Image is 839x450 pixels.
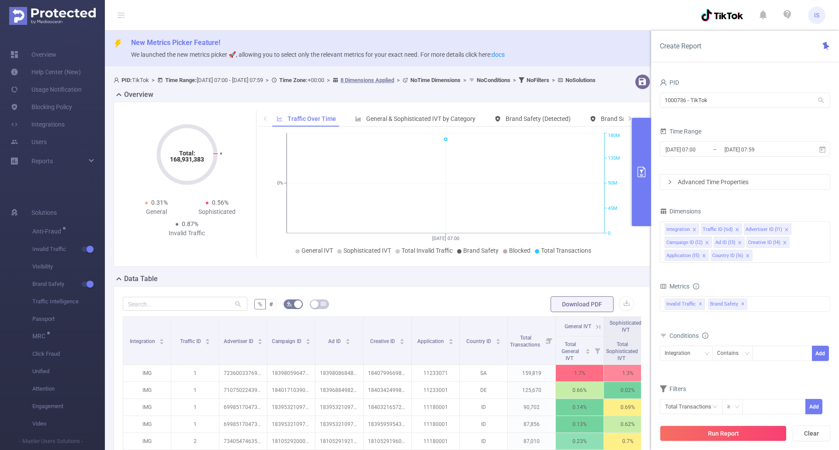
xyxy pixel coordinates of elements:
p: 1840171039074306 [267,382,315,398]
i: icon: caret-down [448,341,453,344]
p: 0.02% [604,382,652,398]
i: icon: caret-up [586,347,590,350]
i: icon: line-chart [277,116,283,122]
p: 11180001 [412,433,459,450]
a: Blocking Policy [10,98,72,116]
li: Integration [665,223,699,235]
span: Attention [32,380,105,398]
li: Ad ID (l3) [714,237,745,248]
a: Overview [10,46,56,63]
span: # [269,301,273,308]
div: Sort [496,337,501,343]
i: Filter menu [543,317,555,364]
i: icon: caret-down [205,341,210,344]
p: 1840342499899634 [364,382,411,398]
div: Sort [345,337,350,343]
a: Reports [31,152,53,170]
p: 1839805964730385 [267,365,315,381]
i: icon: down [735,404,740,410]
span: Traffic Intelligence [32,293,105,310]
span: Filters [660,385,686,392]
p: 11233071 [412,365,459,381]
i: icon: thunderbolt [114,39,122,48]
i: icon: caret-down [399,341,404,344]
p: 1.3% [604,365,652,381]
div: Sophisticated [187,207,248,216]
p: 1839532109768769 [315,416,363,433]
p: 90,702 [508,399,555,416]
span: MRC [32,333,49,339]
span: Traffic ID [180,338,202,344]
p: 0.23% [556,433,603,450]
div: Integration [666,224,690,235]
div: Application (l5) [666,250,700,261]
span: Sophisticated IVT [610,320,641,333]
span: Unified [32,363,105,380]
p: IMG [123,365,171,381]
div: Campaign ID (l2) [666,237,703,248]
span: Ad ID [328,338,342,344]
span: Blocked [509,247,530,254]
i: icon: info-circle [693,283,699,289]
span: Sophisticated IVT [343,247,391,254]
p: 1840799669899458 [364,365,411,381]
span: Engagement [32,398,105,415]
span: Country ID [466,338,492,344]
i: icon: close [784,227,789,233]
i: icon: caret-down [496,341,500,344]
p: SA [460,365,507,381]
span: Solutions [31,204,57,221]
span: Total General IVT [562,341,579,361]
span: 0.56% [212,199,229,206]
button: Download PDF [551,296,614,312]
div: Contains [717,346,745,361]
span: Brand Safety [32,275,105,293]
div: Sort [257,337,263,343]
span: ✕ [741,299,745,309]
input: Start date [665,144,735,155]
span: Reports [31,158,53,165]
i: icon: caret-down [345,341,350,344]
li: Creative ID (l4) [746,237,790,248]
span: New Metrics Picker Feature! [131,38,220,47]
p: 1 [171,365,219,381]
span: > [510,77,519,83]
i: icon: user [660,79,667,86]
span: Click Fraud [32,345,105,363]
p: IMG [123,399,171,416]
span: Dimensions [660,208,701,215]
li: Campaign ID (l2) [665,237,712,248]
div: icon: rightAdvanced Time Properties [660,175,830,189]
p: 1810529192128562 [315,433,363,450]
i: icon: caret-up [496,337,500,340]
p: 1 [171,399,219,416]
span: General IVT [565,323,591,330]
p: 11233001 [412,382,459,398]
i: icon: down [704,351,710,357]
i: icon: bar-chart [355,116,361,122]
p: 11180001 [412,416,459,433]
i: icon: caret-up [345,337,350,340]
p: 7107502243980558338 [219,382,267,398]
p: 1839532109768769 [315,399,363,416]
i: icon: caret-up [205,337,210,340]
span: Application [417,338,445,344]
span: > [263,77,271,83]
tspan: 180M [608,133,620,139]
p: 0.13% [556,416,603,433]
p: 1839595954397281 [364,416,411,433]
p: 1810529196033074 [364,433,411,450]
li: Application (l5) [665,250,709,261]
input: Search... [123,297,247,311]
b: No Time Dimensions [410,77,461,83]
span: Metrics [660,283,690,290]
tspan: 0% [277,181,283,186]
tspan: 135M [608,155,620,161]
i: icon: caret-down [159,341,164,344]
b: PID: [121,77,132,83]
i: icon: close [738,240,742,246]
b: No Conditions [477,77,510,83]
tspan: 168,931,383 [170,156,204,163]
i: icon: bg-colors [287,301,292,306]
p: 1840321657259105 [364,399,411,416]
